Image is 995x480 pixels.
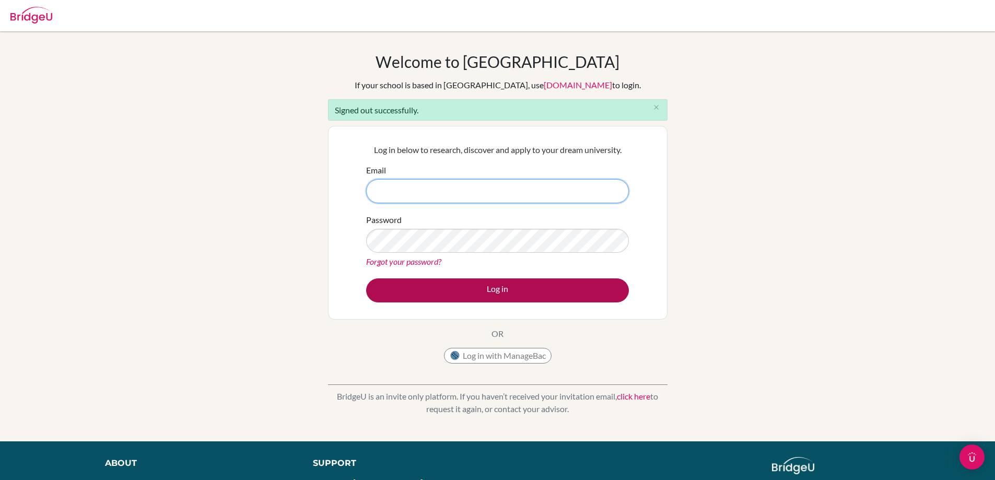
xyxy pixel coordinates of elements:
div: Signed out successfully. [328,99,668,121]
label: Password [366,214,402,226]
button: Log in with ManageBac [444,348,552,364]
div: If your school is based in [GEOGRAPHIC_DATA], use to login. [355,79,641,91]
div: Support [313,457,485,470]
button: Close [646,100,667,115]
i: close [652,103,660,111]
p: Log in below to research, discover and apply to your dream university. [366,144,629,156]
a: [DOMAIN_NAME] [544,80,612,90]
p: OR [491,327,504,340]
div: About [105,457,289,470]
a: click here [617,391,650,401]
p: BridgeU is an invite only platform. If you haven’t received your invitation email, to request it ... [328,390,668,415]
h1: Welcome to [GEOGRAPHIC_DATA] [376,52,619,71]
img: logo_white@2x-f4f0deed5e89b7ecb1c2cc34c3e3d731f90f0f143d5ea2071677605dd97b5244.png [772,457,814,474]
a: Forgot your password? [366,256,441,266]
div: Open Intercom Messenger [959,444,985,470]
img: Bridge-U [10,7,52,24]
label: Email [366,164,386,177]
button: Log in [366,278,629,302]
